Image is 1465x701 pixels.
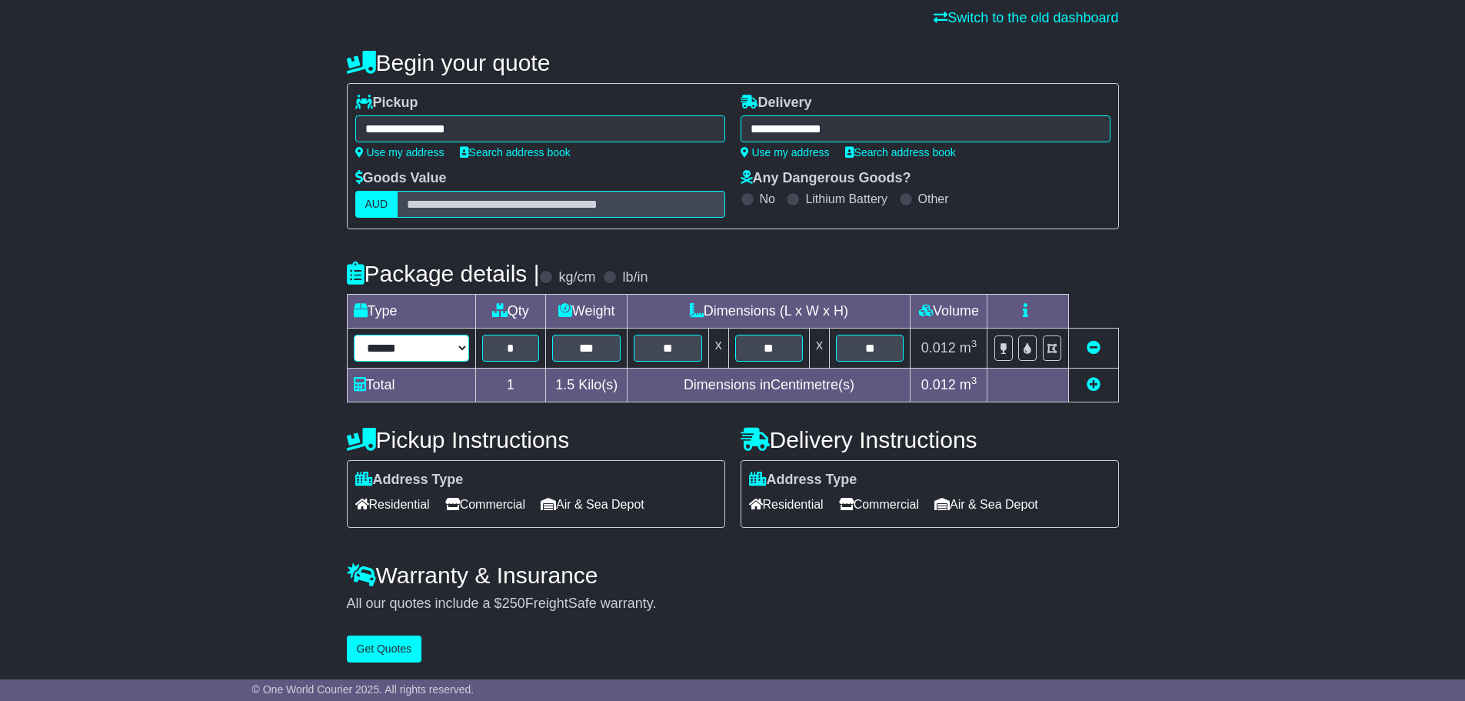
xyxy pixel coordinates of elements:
[252,683,474,696] span: © One World Courier 2025. All rights reserved.
[810,329,830,369] td: x
[741,427,1119,452] h4: Delivery Instructions
[805,192,887,206] label: Lithium Battery
[628,295,911,329] td: Dimensions (L x W x H)
[475,369,546,402] td: 1
[355,492,430,516] span: Residential
[347,427,725,452] h4: Pickup Instructions
[1087,377,1100,392] a: Add new item
[347,562,1119,588] h4: Warranty & Insurance
[845,146,956,159] a: Search address book
[355,95,418,112] label: Pickup
[749,492,824,516] span: Residential
[911,295,987,329] td: Volume
[921,340,956,356] span: 0.012
[918,192,949,206] label: Other
[355,170,447,187] label: Goods Value
[741,146,830,159] a: Use my address
[355,472,464,489] label: Address Type
[355,146,444,159] a: Use my address
[541,492,644,516] span: Air & Sea Depot
[708,329,728,369] td: x
[934,10,1118,25] a: Switch to the old dashboard
[749,472,857,489] label: Address Type
[760,192,775,206] label: No
[460,146,571,159] a: Search address book
[628,369,911,402] td: Dimensions in Centimetre(s)
[921,377,956,392] span: 0.012
[355,191,398,218] label: AUD
[960,340,977,356] span: m
[971,375,977,386] sup: 3
[546,369,628,402] td: Kilo(s)
[475,295,546,329] td: Qty
[445,492,525,516] span: Commercial
[347,596,1119,613] div: All our quotes include a $ FreightSafe warranty.
[347,295,475,329] td: Type
[839,492,919,516] span: Commercial
[1087,340,1100,356] a: Remove this item
[502,596,525,611] span: 250
[555,377,574,392] span: 1.5
[622,269,648,286] label: lb/in
[347,261,540,286] h4: Package details |
[741,95,812,112] label: Delivery
[546,295,628,329] td: Weight
[347,369,475,402] td: Total
[960,377,977,392] span: m
[558,269,595,286] label: kg/cm
[347,636,422,663] button: Get Quotes
[347,50,1119,75] h4: Begin your quote
[934,492,1038,516] span: Air & Sea Depot
[971,338,977,349] sup: 3
[741,170,911,187] label: Any Dangerous Goods?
